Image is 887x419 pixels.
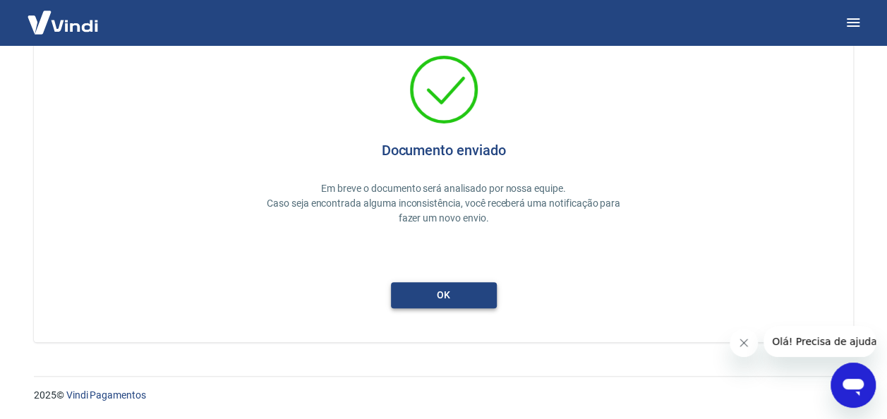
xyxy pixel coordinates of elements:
[258,181,629,196] p: Em breve o documento será analisado por nossa equipe.
[66,389,146,401] a: Vindi Pagamentos
[17,1,109,44] img: Vindi
[8,10,119,21] span: Olá! Precisa de ajuda?
[34,388,853,403] p: 2025 ©
[730,329,758,357] iframe: Fechar mensagem
[391,282,497,308] button: ok
[382,142,506,159] h4: Documento enviado
[831,363,876,408] iframe: Botão para abrir a janela de mensagens
[258,196,629,226] p: Caso seja encontrada alguma inconsistência, você receberá uma notificação para fazer um novo envio.
[764,326,876,357] iframe: Mensagem da empresa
